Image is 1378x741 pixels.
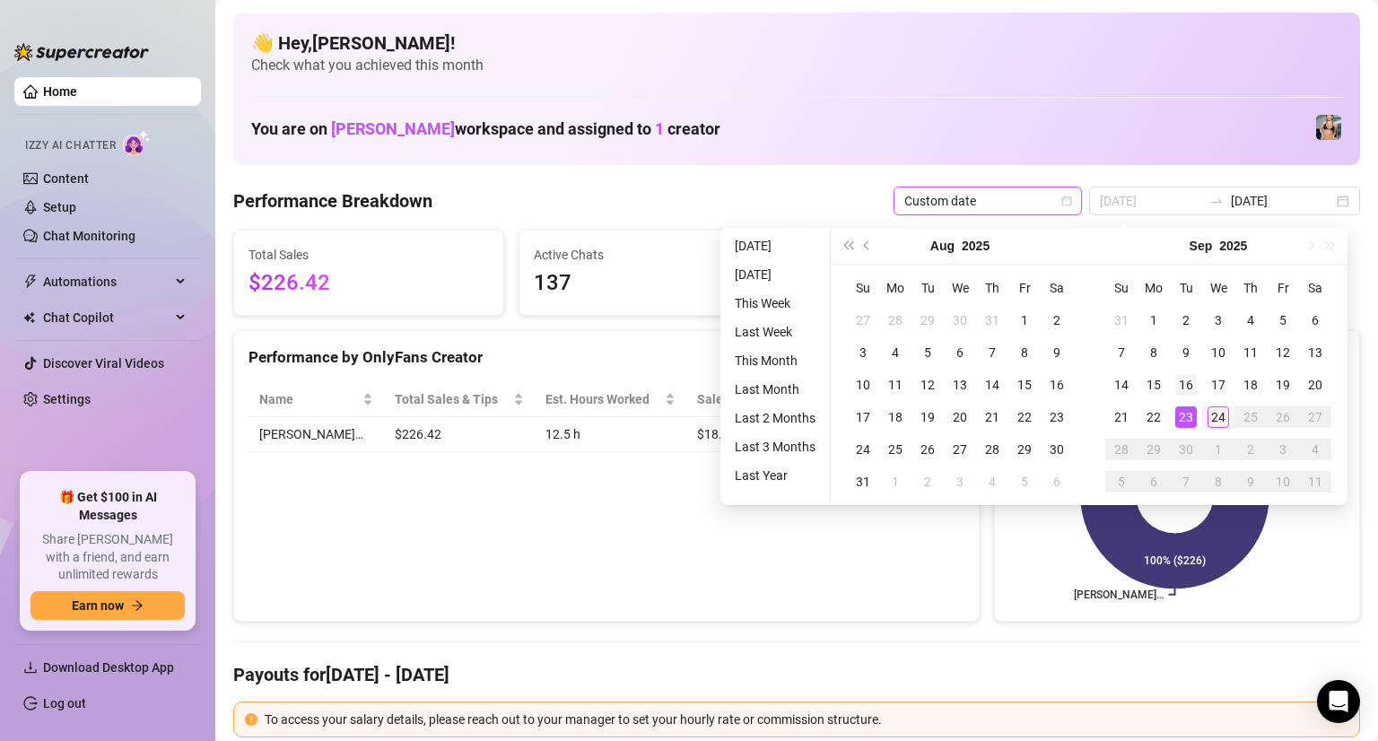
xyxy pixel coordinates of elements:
span: arrow-right [131,599,144,612]
td: 2025-10-08 [1202,466,1234,498]
div: 24 [1208,406,1229,428]
td: 2025-08-08 [1008,336,1041,369]
div: 3 [949,471,971,493]
th: We [1202,272,1234,304]
img: logo-BBDzfeDw.svg [14,43,149,61]
div: 16 [1046,374,1068,396]
div: 29 [1014,439,1035,460]
span: Automations [43,267,170,296]
td: 2025-07-30 [944,304,976,336]
div: 26 [917,439,938,460]
span: $226.42 [249,266,489,301]
h4: 👋 Hey, [PERSON_NAME] ! [251,31,1342,56]
td: 2025-09-25 [1234,401,1267,433]
td: 2025-08-04 [879,336,911,369]
div: 10 [852,374,874,396]
td: 2025-08-07 [976,336,1008,369]
div: 11 [885,374,906,396]
td: 2025-10-03 [1267,433,1299,466]
div: 13 [949,374,971,396]
th: Mo [879,272,911,304]
td: 2025-07-29 [911,304,944,336]
img: AI Chatter [123,130,151,156]
td: 2025-08-01 [1008,304,1041,336]
a: Log out [43,696,86,710]
td: 2025-09-05 [1008,466,1041,498]
div: 25 [885,439,906,460]
td: 2025-08-21 [976,401,1008,433]
div: 4 [1304,439,1326,460]
td: 2025-08-31 [847,466,879,498]
div: 17 [852,406,874,428]
div: 23 [1175,406,1197,428]
td: 2025-07-31 [976,304,1008,336]
td: 2025-09-19 [1267,369,1299,401]
td: 2025-09-04 [1234,304,1267,336]
div: 25 [1240,406,1261,428]
span: calendar [1061,196,1072,206]
span: Active Chats [534,245,774,265]
a: Content [43,171,89,186]
div: 6 [1046,471,1068,493]
div: 11 [1304,471,1326,493]
li: Last Month [728,379,823,400]
td: 2025-08-17 [847,401,879,433]
div: 8 [1208,471,1229,493]
div: 19 [917,406,938,428]
th: Tu [911,272,944,304]
th: Su [847,272,879,304]
td: 2025-08-27 [944,433,976,466]
th: Mo [1138,272,1170,304]
button: Choose a year [1219,228,1247,264]
td: 2025-08-25 [879,433,911,466]
th: Sales / Hour [686,382,801,417]
div: 10 [1272,471,1294,493]
h4: Performance Breakdown [233,188,432,214]
div: 8 [1143,342,1164,363]
span: Chat Copilot [43,303,170,332]
td: 2025-08-26 [911,433,944,466]
div: 30 [1046,439,1068,460]
span: [PERSON_NAME] [331,119,455,138]
div: 30 [949,309,971,331]
div: 4 [885,342,906,363]
td: 2025-09-06 [1299,304,1331,336]
a: Home [43,84,77,99]
div: 22 [1014,406,1035,428]
td: 2025-08-20 [944,401,976,433]
div: Open Intercom Messenger [1317,680,1360,723]
div: 21 [981,406,1003,428]
div: 5 [1111,471,1132,493]
span: exclamation-circle [245,713,257,726]
td: 2025-08-06 [944,336,976,369]
div: 30 [1175,439,1197,460]
div: 29 [917,309,938,331]
td: 2025-08-29 [1008,433,1041,466]
td: 2025-09-06 [1041,466,1073,498]
td: 2025-10-04 [1299,433,1331,466]
div: 5 [1014,471,1035,493]
div: 31 [852,471,874,493]
div: 20 [949,406,971,428]
span: 🎁 Get $100 in AI Messages [31,489,185,524]
td: 2025-10-06 [1138,466,1170,498]
td: 2025-08-14 [976,369,1008,401]
td: 2025-09-03 [1202,304,1234,336]
td: 2025-09-07 [1105,336,1138,369]
th: Name [249,382,384,417]
div: 2 [917,471,938,493]
div: 4 [981,471,1003,493]
th: We [944,272,976,304]
div: 2 [1175,309,1197,331]
div: 15 [1143,374,1164,396]
div: 1 [1014,309,1035,331]
div: 19 [1272,374,1294,396]
button: Last year (Control + left) [838,228,858,264]
div: 27 [852,309,874,331]
td: 2025-10-01 [1202,433,1234,466]
div: Performance by OnlyFans Creator [249,345,964,370]
div: 2 [1240,439,1261,460]
input: End date [1231,191,1333,211]
div: 14 [1111,374,1132,396]
div: 5 [917,342,938,363]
